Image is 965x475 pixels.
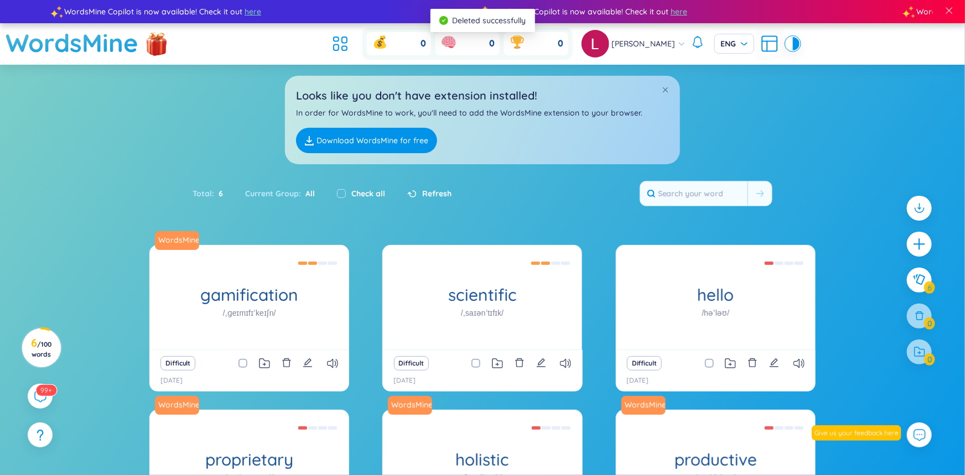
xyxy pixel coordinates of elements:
[439,16,448,25] span: check-circle
[627,375,649,386] p: [DATE]
[612,38,676,50] span: [PERSON_NAME]
[393,375,416,386] p: [DATE]
[223,307,276,319] h1: /ˌɡeɪmɪfɪˈkeɪʃn/
[421,38,427,50] span: 0
[748,358,758,368] span: delete
[382,450,582,469] h1: holistic
[303,358,313,368] span: edit
[461,307,504,319] h1: /ˌsaɪənˈtɪfɪk/
[154,234,200,246] a: WordsMine
[669,6,686,18] span: here
[490,38,495,50] span: 0
[296,107,669,119] p: In order for WordsMine to work, you'll need to add the WordsMine extension to your browser.
[627,356,662,370] button: Difficult
[616,450,816,469] h1: productive
[149,450,349,469] h1: proprietary
[582,30,612,58] a: avatar
[769,358,779,368] span: edit
[303,356,313,371] button: edit
[243,6,260,18] span: here
[536,358,546,368] span: edit
[36,385,56,396] sup: 573
[296,128,437,153] a: Download WordsMine for free
[640,181,748,206] input: Search your word
[769,356,779,371] button: edit
[515,358,525,368] span: delete
[149,285,349,305] h1: gamification
[453,15,526,25] span: Deleted successfully
[912,237,926,251] span: plus
[616,285,816,305] h1: hello
[382,285,582,305] h1: scientific
[296,87,669,104] h2: Looks like you don't have extension installed!
[702,307,729,319] h1: /həˈləʊ/
[621,396,670,415] a: WordsMine
[193,182,234,205] div: Total :
[160,356,195,370] button: Difficult
[32,340,51,358] span: / 100 words
[282,356,292,371] button: delete
[388,396,437,415] a: WordsMine
[155,231,204,250] a: WordsMine
[160,375,183,386] p: [DATE]
[582,30,609,58] img: avatar
[154,399,200,410] a: WordsMine
[155,396,204,415] a: WordsMine
[387,399,433,410] a: WordsMine
[536,356,546,371] button: edit
[748,356,758,371] button: delete
[515,356,525,371] button: delete
[29,338,54,358] h3: 6
[282,358,292,368] span: delete
[146,27,168,60] img: flashSalesIcon.a7f4f837.png
[234,182,326,205] div: Current Group :
[351,187,385,200] label: Check all
[721,38,748,49] span: ENG
[558,38,564,50] span: 0
[214,187,223,200] span: 6
[6,23,138,62] a: WordsMine
[422,187,452,200] span: Refresh
[55,6,481,18] div: WordsMine Copilot is now available! Check it out
[620,399,667,410] a: WordsMine
[301,189,315,199] span: All
[481,6,907,18] div: WordsMine Copilot is now available! Check it out
[394,356,429,370] button: Difficult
